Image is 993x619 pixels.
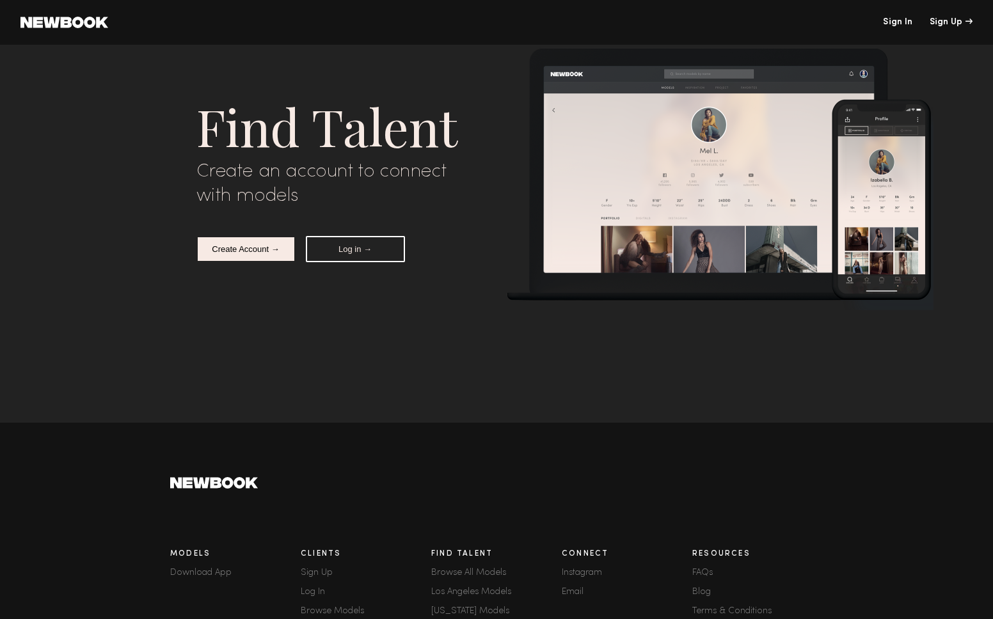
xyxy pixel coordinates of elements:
[301,568,431,577] div: Sign Up
[507,48,933,310] img: devices.png
[196,91,488,160] div: Find Talent
[431,607,562,616] a: [US_STATE] Models
[196,160,488,208] div: Create an account to connect with models
[692,607,823,616] a: Terms & Conditions
[431,568,562,577] a: Browse All Models
[301,550,431,558] h3: Clients
[562,568,692,577] a: Instagram
[883,18,912,27] a: Sign In
[301,607,431,616] a: Browse Models
[170,568,301,577] a: Download App
[301,588,431,597] a: Log In
[930,18,973,27] div: Sign Up
[692,568,823,577] a: FAQs
[431,550,562,558] h3: Find Talent
[562,550,692,558] h3: Connect
[692,550,823,558] h3: Resources
[562,588,692,597] a: Email
[170,550,301,558] h3: Models
[692,588,823,597] a: Blog
[196,236,296,262] button: Create Account →
[431,588,562,597] a: Los Angeles Models
[306,236,405,262] button: Log in →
